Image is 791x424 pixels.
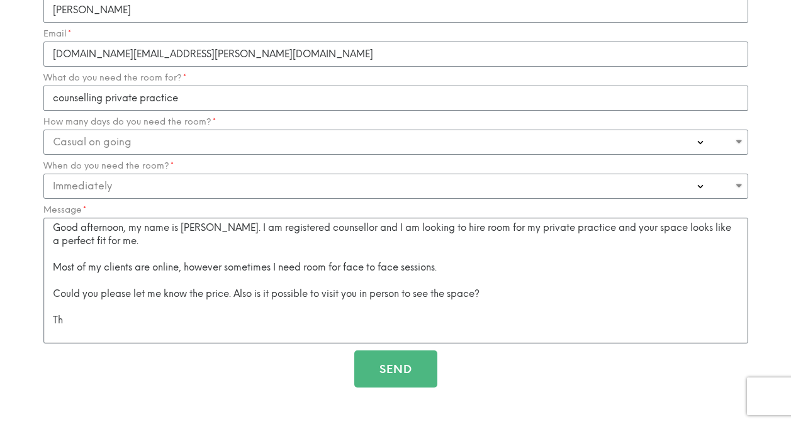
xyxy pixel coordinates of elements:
input: Email [43,42,748,67]
label: Message [43,205,87,215]
label: What do you need the room for? [43,73,187,83]
span: Send [379,364,412,375]
label: Email [43,29,72,39]
button: Send [354,350,437,388]
label: How many days do you need the room? [43,117,216,127]
label: When do you need the room? [43,161,174,171]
